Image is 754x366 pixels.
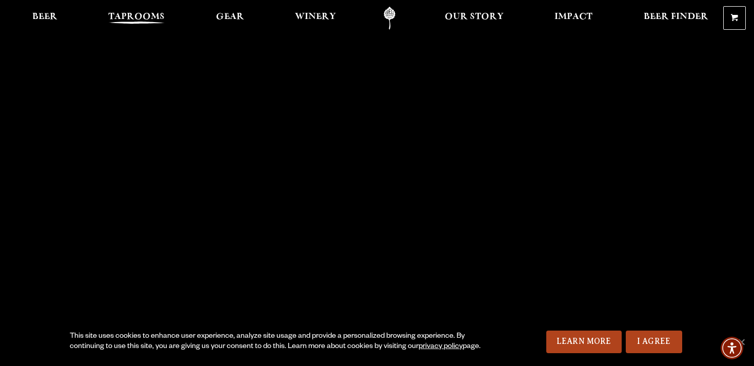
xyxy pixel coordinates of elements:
span: Taprooms [108,13,165,21]
a: Winery [288,7,343,30]
span: Impact [554,13,592,21]
span: Beer [32,13,57,21]
a: privacy policy [419,343,463,351]
a: Beer [26,7,64,30]
a: Beer Finder [637,7,715,30]
a: I Agree [626,331,682,353]
span: Beer Finder [644,13,708,21]
span: Gear [216,13,244,21]
div: Accessibility Menu [721,337,743,359]
a: Gear [209,7,251,30]
a: Odell Home [370,7,409,30]
div: This site uses cookies to enhance user experience, analyze site usage and provide a personalized ... [70,332,491,352]
a: Impact [548,7,599,30]
a: Taprooms [102,7,171,30]
span: Winery [295,13,336,21]
a: Our Story [438,7,510,30]
a: Learn More [546,331,622,353]
span: Our Story [445,13,504,21]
